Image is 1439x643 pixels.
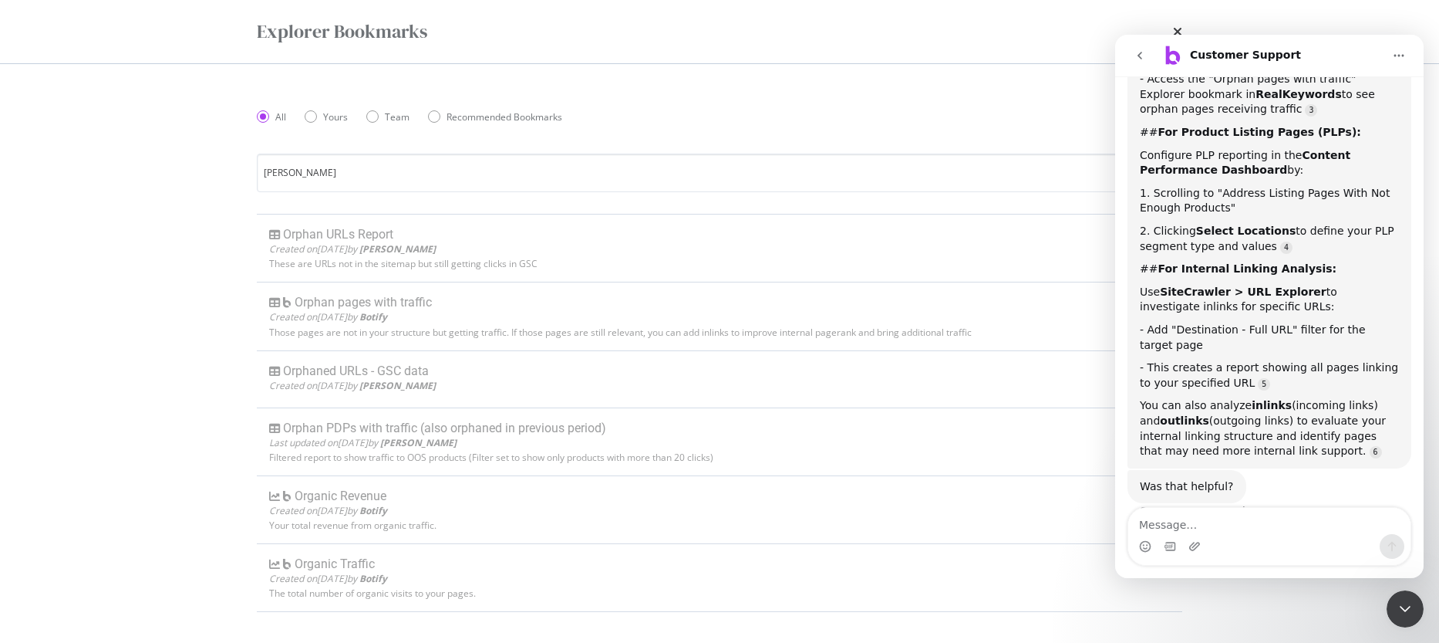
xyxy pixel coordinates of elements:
div: times [1173,19,1182,45]
div: Orphan URLs Report [283,227,393,242]
div: Your total revenue from organic traffic. [269,520,1170,531]
b: SiteCrawler > URL Explorer [45,251,211,263]
div: The total number of organic visits to your pages. [269,588,1170,599]
div: ## [25,227,284,242]
b: Select Locations [81,190,180,202]
div: - This creates a report showing all pages linking to your specified URL [25,326,284,356]
div: Was that helpful? [25,445,119,460]
b: Botify [359,504,387,517]
div: ## [25,90,284,106]
div: Organic Traffic [295,557,375,572]
b: Botify [359,310,387,323]
div: Team [366,110,409,124]
button: Upload attachment [73,506,86,518]
div: All [275,110,286,124]
div: Configure PLP reporting in the by: [25,113,284,144]
div: You can also analyze (incoming links) and (outgoing links) to evaluate your internal linking stru... [25,364,284,424]
div: 1. Scrolling to "Address Listing Pages With Not Enough Products" [25,151,284,181]
iframe: Intercom live chat [1387,591,1424,628]
button: Send a message… [265,499,289,524]
div: Team [385,110,409,124]
b: [PERSON_NAME] [359,242,436,256]
div: 2. Clicking to define your PLP segment type and values [25,189,284,219]
div: - Add "Destination - Full URL" filter for the target page [25,288,284,318]
b: inlinks [136,364,177,377]
iframe: Intercom live chat [1115,35,1424,578]
div: Explorer Bookmarks [257,19,427,45]
span: Created on [DATE] by [269,572,387,585]
span: Created on [DATE] by [269,504,387,517]
div: - Access the "Orphan pages with traffic" Explorer bookmark in to see orphan pages receiving traffic [25,37,284,83]
div: All [257,110,286,124]
div: Was that helpful?Customer Support • 1h ago [12,435,131,469]
div: Organic Revenue [295,489,386,504]
div: Customer Support says… [12,435,296,503]
button: Emoji picker [24,506,36,518]
div: Those pages are not in your structure but getting traffic. If those pages are still relevant, you... [269,327,1170,338]
div: Orphaned URLs - GSC data [283,364,429,379]
span: Created on [DATE] by [269,379,436,392]
div: Filtered report to show traffic to OOS products (Filter set to show only products with more than ... [269,452,1170,463]
b: Botify [359,572,387,585]
div: Orphan pages with traffic [295,295,432,310]
div: Use to investigate inlinks for specific URLs: [25,250,284,280]
textarea: Message… [13,473,295,499]
button: Gif picker [49,506,61,518]
b: For Internal Linking Analysis: [42,228,221,240]
div: Recommended Bookmarks [428,110,562,124]
div: Yours [323,110,348,124]
a: Source reference 9276148: [165,207,177,219]
a: Source reference 10021739: [143,343,155,356]
input: Search [257,154,1182,192]
b: [PERSON_NAME] [359,379,436,392]
span: Created on [DATE] by [269,242,436,256]
div: Recommended Bookmarks [447,110,562,124]
b: [PERSON_NAME] [380,436,457,449]
div: These are URLs not in the sitemap but still getting clicks in GSC [269,259,1170,269]
b: For Product Listing Pages (PLPs): [42,91,245,103]
a: Source reference 9276025: [254,411,267,424]
a: Source reference 9276113: [190,69,202,82]
span: Created on [DATE] by [269,310,387,323]
div: Yours [305,110,348,124]
b: RealKeywords [140,53,227,66]
div: Orphan PDPs with traffic (also orphaned in previous period) [283,421,606,436]
b: outlinks [45,380,94,392]
span: Last updated on [DATE] by [269,436,457,449]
